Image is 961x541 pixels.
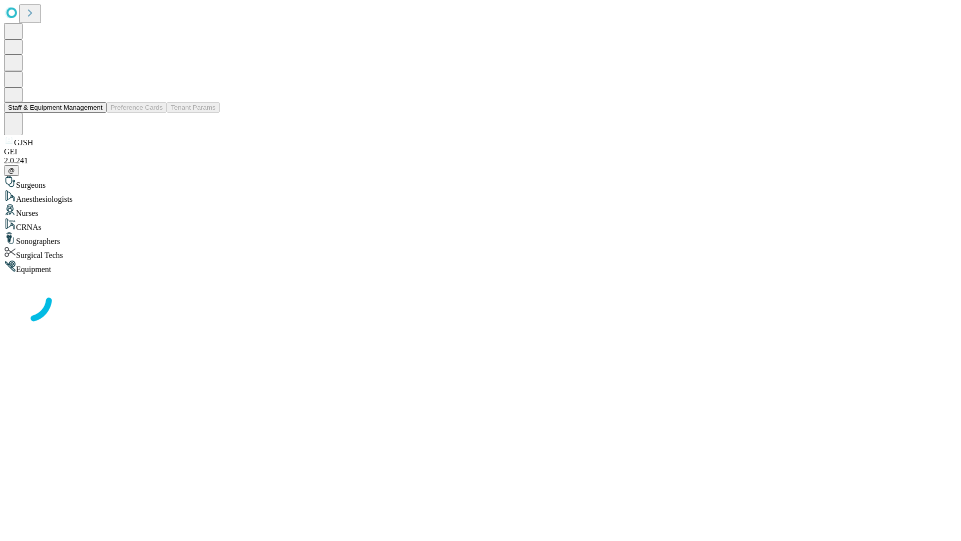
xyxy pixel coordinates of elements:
[4,232,957,246] div: Sonographers
[4,260,957,274] div: Equipment
[4,190,957,204] div: Anesthesiologists
[4,156,957,165] div: 2.0.241
[4,147,957,156] div: GEI
[107,102,167,113] button: Preference Cards
[8,167,15,174] span: @
[14,138,33,147] span: GJSH
[4,165,19,176] button: @
[4,176,957,190] div: Surgeons
[4,246,957,260] div: Surgical Techs
[4,102,107,113] button: Staff & Equipment Management
[4,204,957,218] div: Nurses
[167,102,220,113] button: Tenant Params
[4,218,957,232] div: CRNAs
